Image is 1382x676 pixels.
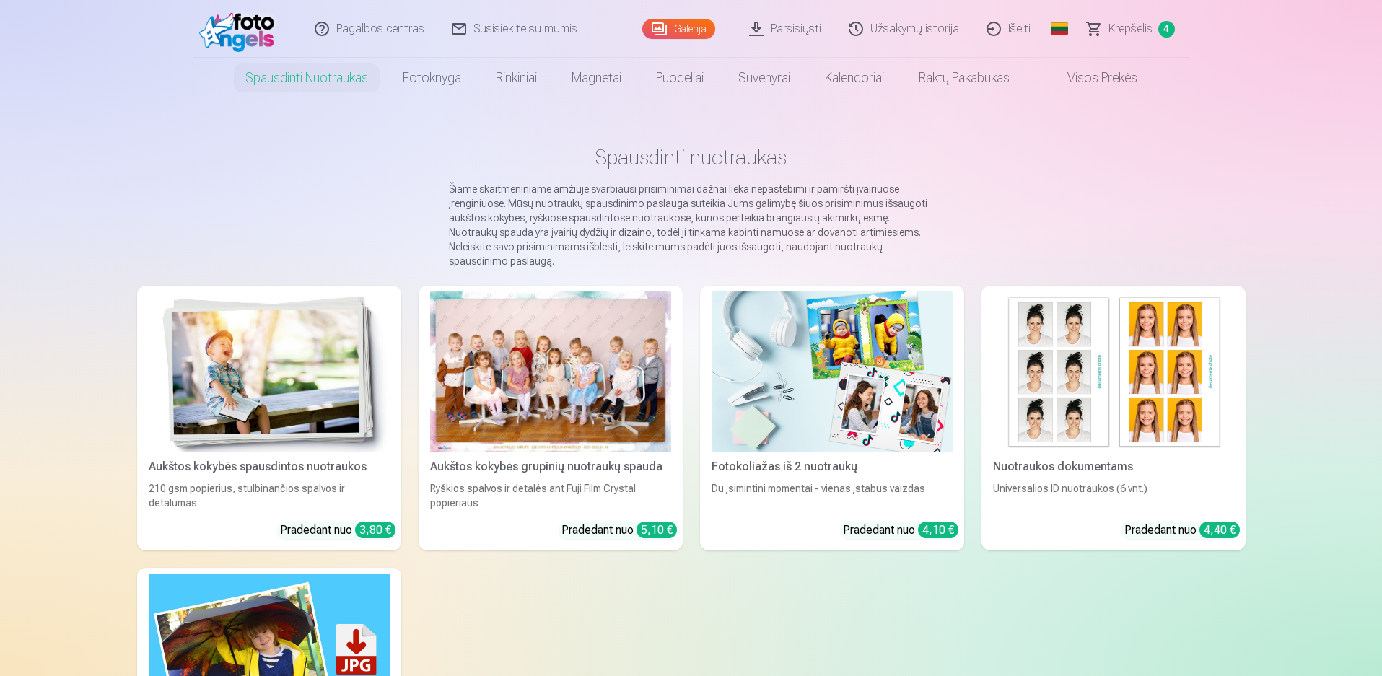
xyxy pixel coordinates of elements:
[554,58,639,98] a: Magnetai
[199,6,282,52] img: /fa2
[987,481,1240,510] div: Universalios ID nuotraukos (6 vnt.)
[700,286,964,550] a: Fotokoliažas iš 2 nuotraukųFotokoliažas iš 2 nuotraukųDu įsimintini momentai - vienas įstabus vai...
[143,458,395,475] div: Aukštos kokybės spausdintos nuotraukos
[143,481,395,510] div: 210 gsm popierius, stulbinančios spalvos ir detalumas
[808,58,901,98] a: Kalendoriai
[721,58,808,98] a: Suvenyrai
[1199,522,1240,538] div: 4,40 €
[712,291,953,452] img: Fotokoliažas iš 2 nuotraukų
[478,58,554,98] a: Rinkiniai
[355,522,395,538] div: 3,80 €
[280,522,395,539] div: Pradedant nuo
[987,458,1240,475] div: Nuotraukos dokumentams
[993,291,1234,452] img: Nuotraukos dokumentams
[149,144,1234,170] h1: Spausdinti nuotraukas
[561,522,677,539] div: Pradedant nuo
[1124,522,1240,539] div: Pradedant nuo
[1108,20,1153,38] span: Krepšelis
[419,286,683,550] a: Aukštos kokybės grupinių nuotraukų spaudaRyškios spalvos ir detalės ant Fuji Film Crystal popieri...
[843,522,958,539] div: Pradedant nuo
[642,19,715,39] a: Galerija
[706,458,958,475] div: Fotokoliažas iš 2 nuotraukų
[385,58,478,98] a: Fotoknyga
[449,182,934,268] p: Šiame skaitmeniniame amžiuje svarbiausi prisiminimai dažnai lieka nepastebimi ir pamiršti įvairiu...
[149,291,390,452] img: Aukštos kokybės spausdintos nuotraukos
[424,481,677,510] div: Ryškios spalvos ir detalės ant Fuji Film Crystal popieriaus
[228,58,385,98] a: Spausdinti nuotraukas
[981,286,1246,550] a: Nuotraukos dokumentamsNuotraukos dokumentamsUniversalios ID nuotraukos (6 vnt.)Pradedant nuo 4,40 €
[424,458,677,475] div: Aukštos kokybės grupinių nuotraukų spauda
[1027,58,1155,98] a: Visos prekės
[918,522,958,538] div: 4,10 €
[901,58,1027,98] a: Raktų pakabukas
[706,481,958,510] div: Du įsimintini momentai - vienas įstabus vaizdas
[637,522,677,538] div: 5,10 €
[137,286,401,550] a: Aukštos kokybės spausdintos nuotraukos Aukštos kokybės spausdintos nuotraukos210 gsm popierius, s...
[639,58,721,98] a: Puodeliai
[1158,21,1175,38] span: 4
